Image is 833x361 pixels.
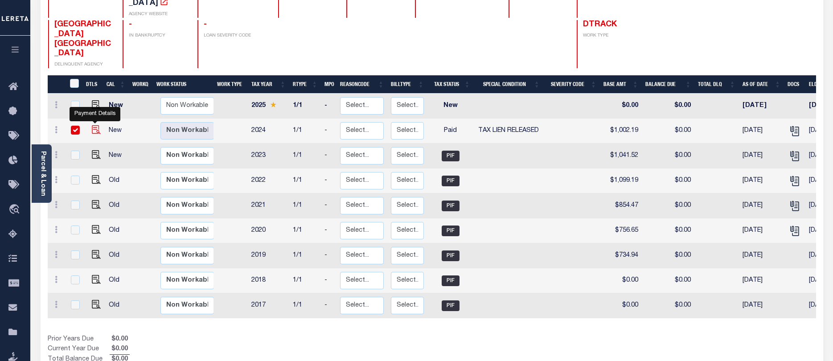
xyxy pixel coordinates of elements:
td: [DATE] [739,168,784,193]
th: Special Condition: activate to sort column ascending [474,75,543,94]
td: [DATE] [739,268,784,293]
td: $854.47 [600,193,642,218]
td: [DATE] [739,144,784,168]
td: $1,002.19 [600,119,642,144]
td: 1/1 [289,193,321,218]
th: As of Date: activate to sort column ascending [739,75,784,94]
th: WorkQ [129,75,152,94]
span: PIF [442,176,460,186]
span: PIF [442,201,460,211]
td: 1/1 [289,293,321,318]
td: - [321,193,336,218]
td: $0.00 [642,243,694,268]
p: IN BANKRUPTCY [129,33,187,39]
th: Severity Code: activate to sort column ascending [543,75,600,94]
td: $756.65 [600,218,642,243]
td: $0.00 [642,144,694,168]
td: 1/1 [289,94,321,119]
th: &nbsp;&nbsp;&nbsp;&nbsp;&nbsp;&nbsp;&nbsp;&nbsp;&nbsp;&nbsp; [48,75,65,94]
td: 2023 [248,144,289,168]
span: - [204,21,207,29]
td: 2017 [248,293,289,318]
span: $0.00 [110,335,130,345]
td: Old [105,193,132,218]
th: Total DLQ: activate to sort column ascending [694,75,739,94]
span: PIF [442,300,460,311]
th: Base Amt: activate to sort column ascending [600,75,642,94]
i: travel_explore [8,204,23,216]
p: WORK TYPE [583,33,641,39]
td: - [321,293,336,318]
a: Parcel & Loan [40,151,46,196]
td: Old [105,218,132,243]
img: Star.svg [270,102,276,107]
th: MPO [321,75,336,94]
th: ReasonCode: activate to sort column ascending [336,75,388,94]
th: Tax Status: activate to sort column ascending [427,75,474,94]
td: $1,099.19 [600,168,642,193]
th: Docs [784,75,805,94]
td: - [321,144,336,168]
td: [DATE] [739,193,784,218]
td: 2025 [248,94,289,119]
th: &nbsp; [65,75,83,94]
td: $1,041.52 [600,144,642,168]
td: 2024 [248,119,289,144]
td: - [321,243,336,268]
td: $0.00 [642,168,694,193]
td: New [105,94,132,119]
th: Balance Due: activate to sort column ascending [642,75,694,94]
td: - [321,218,336,243]
td: $0.00 [642,293,694,318]
td: Current Year Due [48,345,110,354]
td: [DATE] [739,94,784,119]
th: RType: activate to sort column ascending [289,75,321,94]
span: TAX LIEN RELEASED [478,127,539,134]
td: Old [105,243,132,268]
td: 1/1 [289,218,321,243]
td: $0.00 [600,268,642,293]
p: LOAN SEVERITY CODE [204,33,268,39]
span: [GEOGRAPHIC_DATA] [GEOGRAPHIC_DATA] [54,21,111,57]
td: $0.00 [642,218,694,243]
td: New [427,94,474,119]
p: DELINQUENT AGENCY [54,62,112,68]
td: - [321,268,336,293]
td: 2020 [248,218,289,243]
span: $0.00 [110,345,130,354]
td: $734.94 [600,243,642,268]
td: Prior Years Due [48,335,110,345]
th: CAL: activate to sort column ascending [103,75,129,94]
td: 1/1 [289,168,321,193]
td: 2019 [248,243,289,268]
td: Old [105,268,132,293]
div: Payment Details [70,107,120,121]
td: $0.00 [600,293,642,318]
td: $0.00 [600,94,642,119]
td: 2018 [248,268,289,293]
span: PIF [442,250,460,261]
th: Work Status [153,75,213,94]
span: DTRACK [583,21,617,29]
td: - [321,119,336,144]
span: PIF [442,226,460,236]
span: PIF [442,275,460,286]
th: DTLS [82,75,103,94]
td: 2021 [248,193,289,218]
td: [DATE] [739,218,784,243]
th: BillType: activate to sort column ascending [387,75,427,94]
td: $0.00 [642,193,694,218]
td: 1/1 [289,268,321,293]
td: Old [105,293,132,318]
td: [DATE] [739,243,784,268]
td: [DATE] [739,293,784,318]
span: - [129,21,132,29]
th: Tax Year: activate to sort column ascending [248,75,289,94]
td: - [321,168,336,193]
td: - [321,94,336,119]
td: $0.00 [642,268,694,293]
td: New [105,119,132,144]
td: [DATE] [739,119,784,144]
p: AGENCY WEBSITE [129,11,187,18]
td: Paid [427,119,474,144]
